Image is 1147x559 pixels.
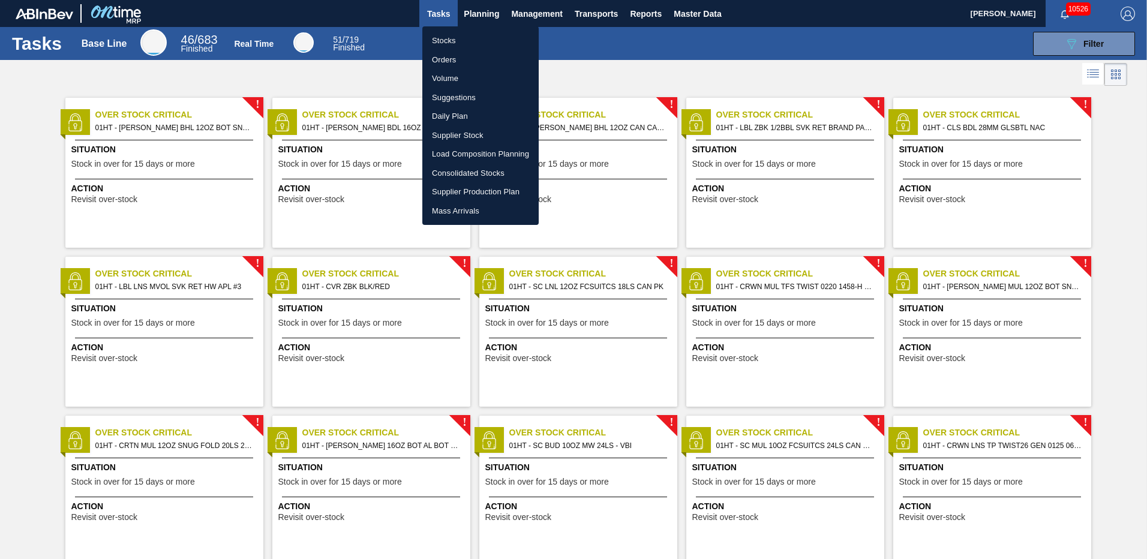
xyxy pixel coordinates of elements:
[422,182,539,202] a: Supplier Production Plan
[422,50,539,70] a: Orders
[422,107,539,126] a: Daily Plan
[422,145,539,164] a: Load Composition Planning
[422,69,539,88] a: Volume
[422,31,539,50] a: Stocks
[422,88,539,107] a: Suggestions
[422,126,539,145] a: Supplier Stock
[422,164,539,183] a: Consolidated Stocks
[422,202,539,221] a: Mass Arrivals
